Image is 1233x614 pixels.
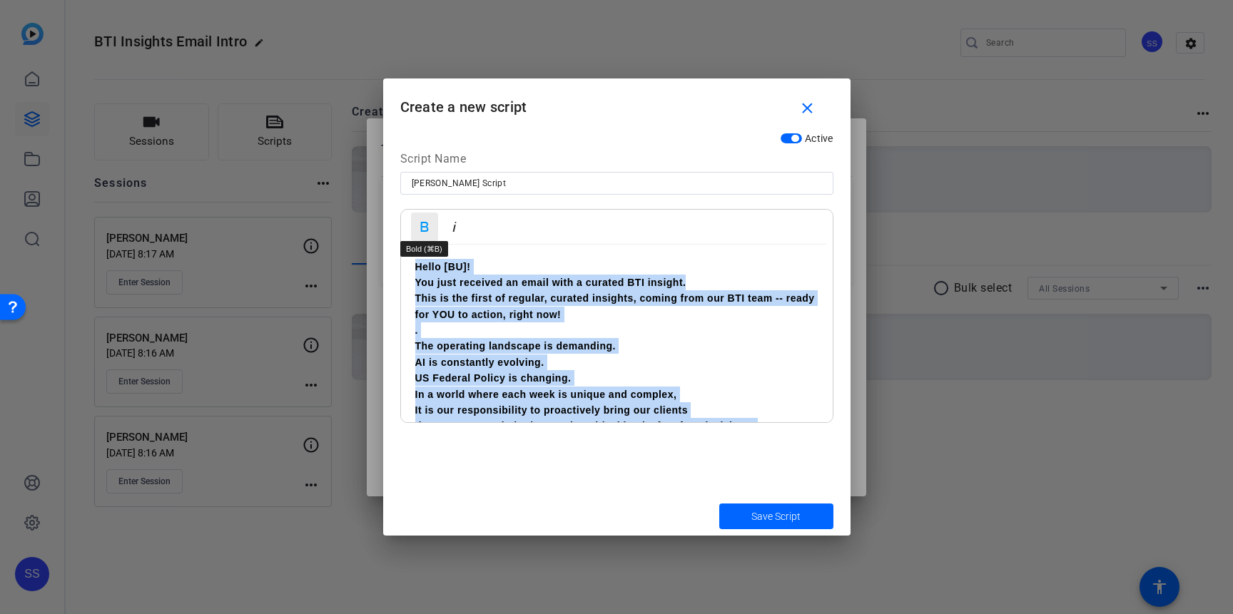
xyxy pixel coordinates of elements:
div: Bold (⌘B) [400,241,448,257]
strong: This is the first of regular, curated insights, coming from our BTI team -- ready for YOU to acti... [415,292,815,319]
strong: the resources to help them make critical busine [415,420,658,431]
a: [KK2] [658,420,684,431]
strong: AI is constantly evolving. [415,357,544,368]
span: Active [805,133,833,144]
strong: The operating landscape is demanding. [415,340,616,352]
input: Enter Script Name [412,175,822,192]
strong: It is our responsibility to proactively bring our clients [415,404,688,416]
strong: US Federal Policy is changing. [415,372,572,384]
strong: In a world where each week is unique and complex, [415,389,677,400]
span: Save Script [751,509,801,524]
h1: Create a new script [383,78,851,125]
strong: ss decisions. [687,420,754,431]
strong: . [415,324,418,336]
mat-icon: close [798,100,816,118]
strong: Hello [BU]! [415,261,471,272]
button: Save Script [719,503,833,529]
div: Script Name [400,150,833,172]
strong: You just received an email with a curated BTI insight. [415,277,686,288]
